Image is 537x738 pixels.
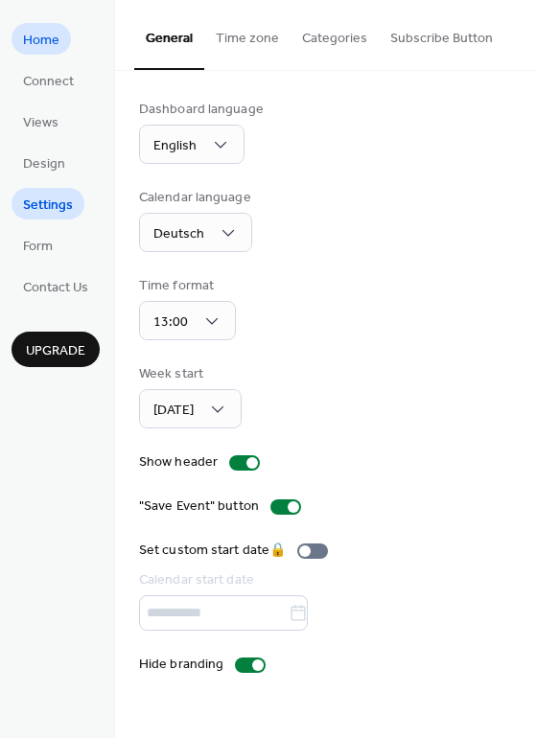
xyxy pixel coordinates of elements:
[139,452,218,473] div: Show header
[23,72,74,92] span: Connect
[23,154,65,174] span: Design
[23,113,58,133] span: Views
[26,341,85,361] span: Upgrade
[153,310,188,335] span: 13:00
[139,188,251,208] div: Calendar language
[139,276,232,296] div: Time format
[23,237,53,257] span: Form
[23,196,73,216] span: Settings
[23,31,59,51] span: Home
[12,105,70,137] a: Views
[139,655,223,675] div: Hide branding
[12,64,85,96] a: Connect
[12,147,77,178] a: Design
[12,229,64,261] a: Form
[23,278,88,298] span: Contact Us
[12,188,84,219] a: Settings
[12,332,100,367] button: Upgrade
[139,496,259,517] div: "Save Event" button
[12,270,100,302] a: Contact Us
[153,398,194,424] span: [DATE]
[12,23,71,55] a: Home
[153,221,204,247] span: Deutsch
[153,133,197,159] span: English
[139,364,238,384] div: Week start
[139,100,264,120] div: Dashboard language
